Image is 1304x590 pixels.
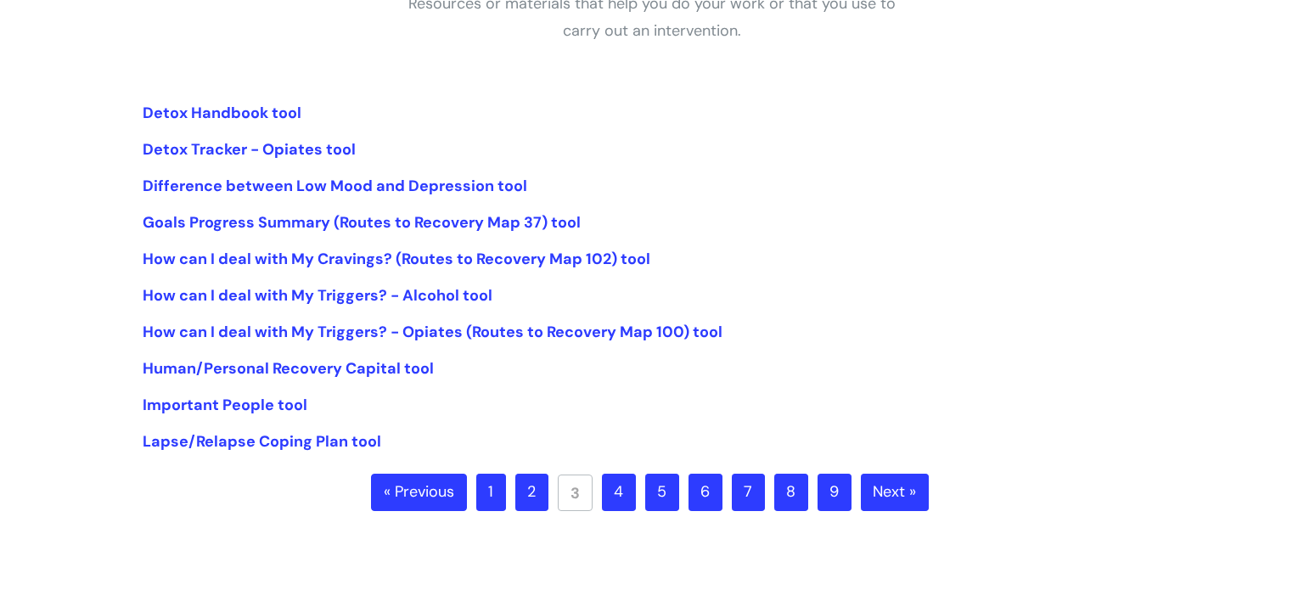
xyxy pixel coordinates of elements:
a: Difference between Low Mood and Depression tool [143,176,527,196]
a: Goals Progress Summary (Routes to Recovery Map 37) tool [143,212,581,233]
a: 8 [774,474,808,511]
a: How can I deal with My Cravings? (Routes to Recovery Map 102) tool [143,249,650,269]
a: Lapse/Relapse Coping Plan tool [143,431,381,452]
a: Next » [861,474,929,511]
a: How can I deal with My Triggers? - Alcohol tool [143,285,492,306]
a: 2 [515,474,548,511]
a: Detox Tracker - Opiates tool [143,139,356,160]
a: 9 [818,474,852,511]
a: 4 [602,474,636,511]
a: 3 [558,475,593,511]
a: 5 [645,474,679,511]
a: How can I deal with My Triggers? - Opiates (Routes to Recovery Map 100) tool [143,322,722,342]
a: 7 [732,474,765,511]
a: Detox Handbook tool [143,103,301,123]
a: Human/Personal Recovery Capital tool [143,358,434,379]
a: Important People tool [143,395,307,415]
a: 1 [476,474,506,511]
a: « Previous [371,474,467,511]
a: 6 [689,474,722,511]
